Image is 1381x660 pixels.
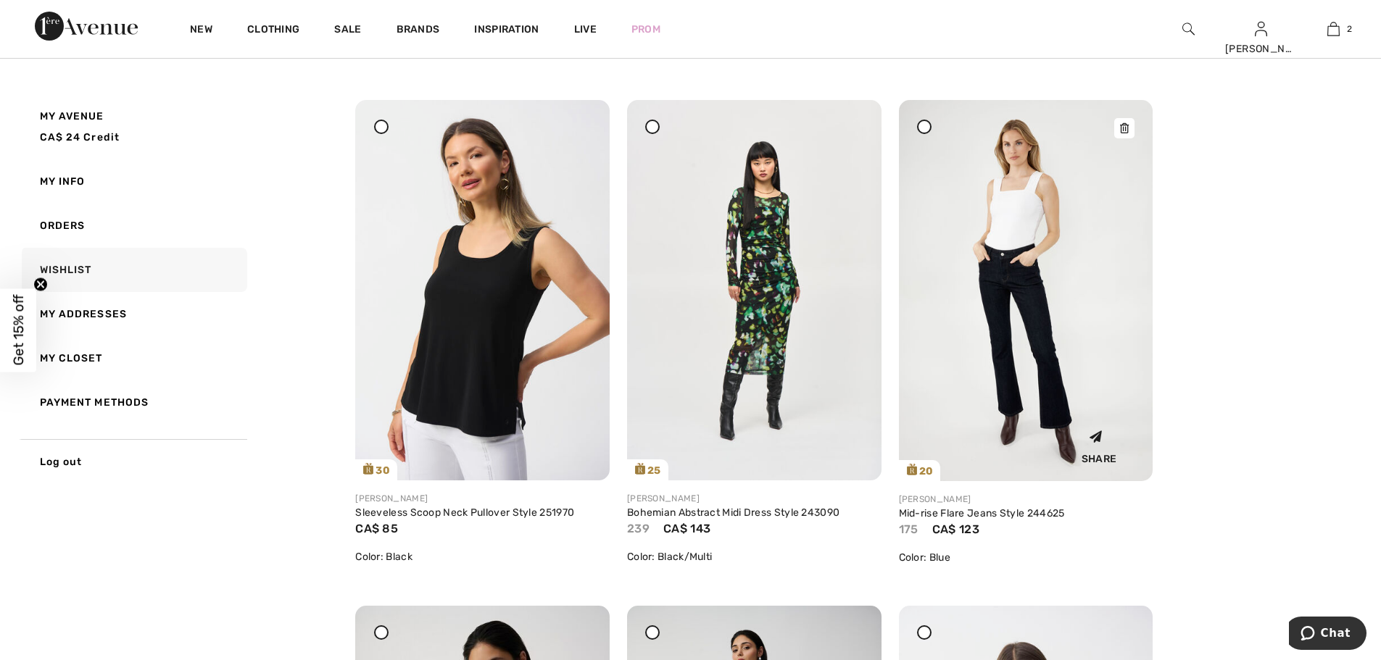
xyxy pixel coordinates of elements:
div: [PERSON_NAME] [899,493,1153,506]
span: 2 [1347,22,1352,35]
span: CA$ 123 [932,522,979,536]
img: joseph-ribkoff-dresses-jumpsuits-black-multi_2430901_be3d_search.jpg [627,100,882,480]
a: Clothing [247,23,299,38]
div: Share [1056,419,1142,470]
span: 175 [899,522,918,536]
a: 2 [1298,20,1369,38]
img: My Info [1255,20,1267,38]
a: My Closet [19,336,247,380]
a: My Addresses [19,292,247,336]
a: New [190,23,212,38]
span: CA$ 24 Credit [40,131,120,143]
div: Color: Black/Multi [627,549,882,564]
a: Prom [631,22,660,37]
a: Payment Methods [19,380,247,425]
span: 239 [627,522,650,535]
a: Live [574,22,597,37]
a: Mid-rise Flare Jeans Style 244625 [899,507,1065,519]
a: Wishlist [19,248,247,292]
a: Sleeveless Scoop Neck Pullover Style 251970 [355,506,574,519]
div: [PERSON_NAME] [355,492,610,505]
span: My Avenue [40,109,104,124]
img: My Bag [1327,20,1340,38]
span: CA$ 143 [663,522,710,535]
img: search the website [1182,20,1195,38]
span: Get 15% off [10,295,27,366]
a: Sign In [1255,22,1267,35]
a: Orders [19,204,247,248]
a: 25 [627,100,882,480]
div: [PERSON_NAME] [1225,41,1296,57]
a: Brands [397,23,440,38]
div: Color: Blue [899,550,1153,565]
span: CA$ 85 [355,522,398,535]
img: frank-lyman-pants-blue_2446251_4a69_search.jpg [899,100,1153,481]
a: Bohemian Abstract Midi Dress Style 243090 [627,506,839,519]
img: 1ère Avenue [35,12,138,41]
a: My Info [19,159,247,204]
img: joseph-ribkoff-tops-black_251970_2_f963_search.jpg [355,100,610,480]
a: Log out [19,439,247,484]
div: Color: Black [355,549,610,564]
a: 20 [899,100,1153,481]
iframe: Opens a widget where you can chat to one of our agents [1289,617,1367,653]
div: [PERSON_NAME] [627,492,882,505]
button: Close teaser [33,277,48,291]
a: 30 [355,100,610,480]
span: Inspiration [474,23,539,38]
a: Sale [334,23,361,38]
